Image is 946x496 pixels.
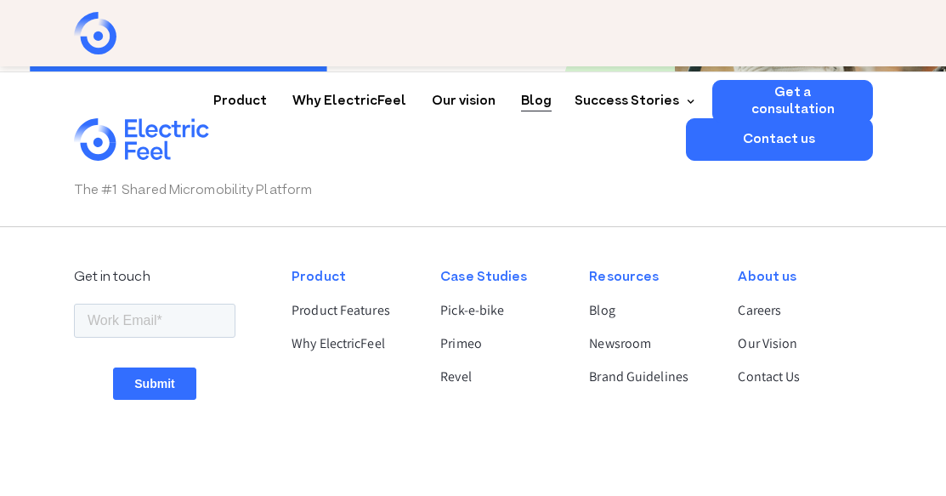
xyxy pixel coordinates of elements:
a: Revel [440,367,560,387]
a: Careers [738,300,858,321]
a: Brand Guidelines [589,367,709,387]
div: Case Studies [440,267,560,288]
a: Contact Us [738,367,858,387]
a: Blog [589,300,709,321]
div: Product [292,267,411,288]
a: Why ElectricFeel [292,334,411,354]
a: Contact us [686,118,873,161]
a: Why ElectricFeel [292,80,406,111]
a: Get a consultation [712,80,873,123]
div: Success Stories [564,80,700,123]
a: Primeo [440,334,560,354]
a: Our Vision [738,334,858,354]
div: About us [738,267,858,288]
a: Newsroom [589,334,709,354]
div: Resources [589,267,709,288]
a: Blog [521,80,552,111]
iframe: Chatbot [834,384,922,472]
p: The #1 Shared Micromobility Platform [74,180,669,201]
a: home [74,12,210,54]
div: Get in touch [74,267,235,288]
a: Our vision [432,80,496,111]
a: Pick-e-bike [440,300,560,321]
a: Product [213,80,267,111]
div: Success Stories [575,91,679,111]
a: Product Features [292,300,411,321]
